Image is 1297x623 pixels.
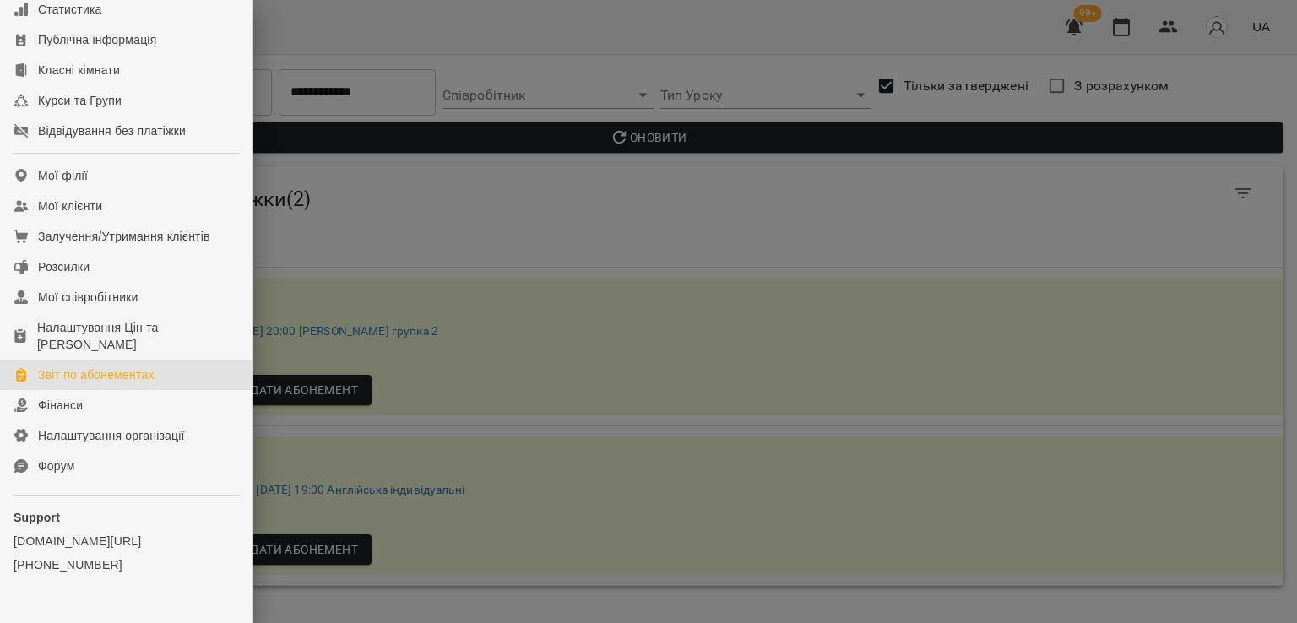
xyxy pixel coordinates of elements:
div: Мої клієнти [38,198,102,214]
div: Фінанси [38,397,83,414]
a: [PHONE_NUMBER] [14,556,239,573]
p: Support [14,509,239,526]
div: Налаштування Цін та [PERSON_NAME] [37,319,239,353]
a: [DOMAIN_NAME][URL] [14,533,239,550]
div: Налаштування організації [38,427,185,444]
div: Мої філії [38,167,88,184]
div: Курси та Групи [38,92,122,109]
div: Форум [38,458,75,474]
div: Залучення/Утримання клієнтів [38,228,210,245]
div: Розсилки [38,258,90,275]
div: Статистика [38,1,102,18]
div: Відвідування без платіжки [38,122,186,139]
div: Публічна інформація [38,31,156,48]
div: Звіт по абонементах [38,366,155,383]
div: Мої співробітники [38,289,138,306]
div: Класні кімнати [38,62,120,79]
